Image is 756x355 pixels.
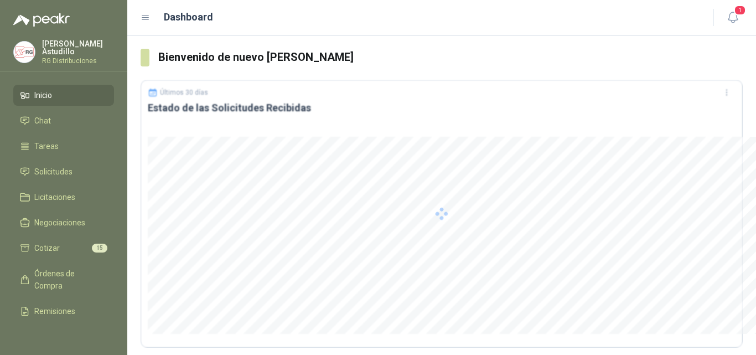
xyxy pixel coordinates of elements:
[34,305,75,317] span: Remisiones
[13,238,114,259] a: Cotizar15
[34,267,103,292] span: Órdenes de Compra
[34,89,52,101] span: Inicio
[13,85,114,106] a: Inicio
[13,187,114,208] a: Licitaciones
[34,191,75,203] span: Licitaciones
[34,166,73,178] span: Solicitudes
[158,49,743,66] h3: Bienvenido de nuevo [PERSON_NAME]
[13,326,114,347] a: Configuración
[92,244,107,253] span: 15
[42,58,114,64] p: RG Distribuciones
[164,9,213,25] h1: Dashboard
[34,217,85,229] span: Negociaciones
[34,242,60,254] span: Cotizar
[13,13,70,27] img: Logo peakr
[14,42,35,63] img: Company Logo
[13,263,114,296] a: Órdenes de Compra
[13,301,114,322] a: Remisiones
[723,8,743,28] button: 1
[34,140,59,152] span: Tareas
[13,161,114,182] a: Solicitudes
[13,212,114,233] a: Negociaciones
[13,136,114,157] a: Tareas
[42,40,114,55] p: [PERSON_NAME] Astudillo
[34,115,51,127] span: Chat
[13,110,114,131] a: Chat
[734,5,746,16] span: 1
